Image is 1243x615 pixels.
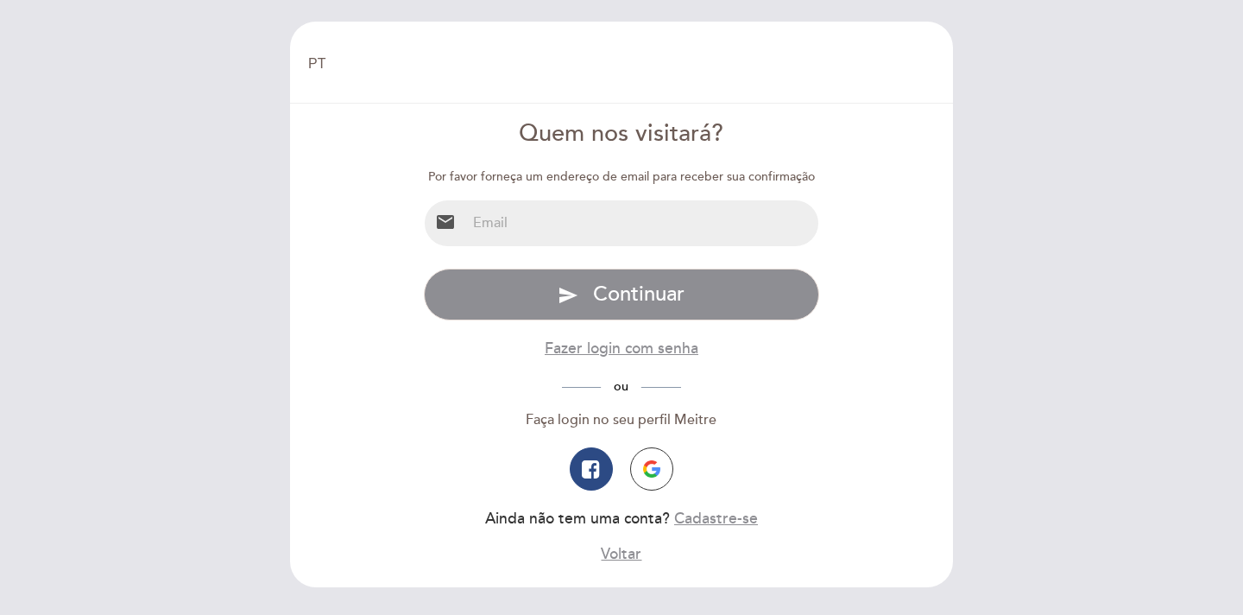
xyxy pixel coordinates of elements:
[601,379,641,394] span: ou
[466,200,819,246] input: Email
[643,460,660,478] img: icon-google.png
[424,410,820,430] div: Faça login no seu perfil Meitre
[674,508,758,529] button: Cadastre-se
[424,269,820,320] button: send Continuar
[424,168,820,186] div: Por favor forneça um endereço de email para receber sua confirmação
[545,338,698,359] button: Fazer login com senha
[435,212,456,232] i: email
[424,117,820,151] div: Quem nos visitará?
[601,543,641,565] button: Voltar
[558,285,578,306] i: send
[485,510,670,528] span: Ainda não tem uma conta?
[593,282,685,307] span: Continuar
